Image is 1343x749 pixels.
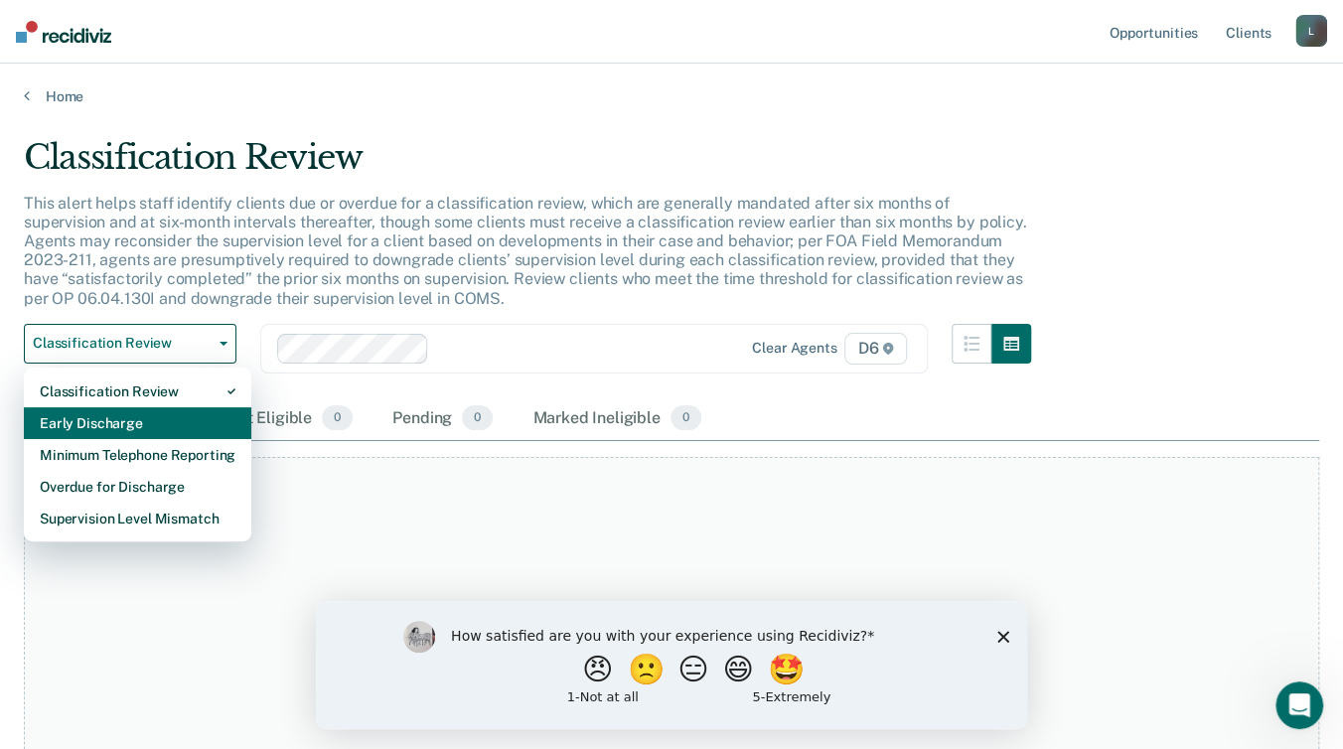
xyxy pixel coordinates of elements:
[33,335,212,352] span: Classification Review
[316,601,1027,729] iframe: Survey by Kim from Recidiviz
[24,137,1031,194] div: Classification Review
[24,324,236,364] button: Classification Review
[16,21,111,43] img: Recidiviz
[40,375,235,407] div: Classification Review
[671,405,701,431] span: 0
[388,397,497,441] div: Pending0
[40,439,235,471] div: Minimum Telephone Reporting
[24,87,1319,105] a: Home
[844,333,907,365] span: D6
[1275,681,1323,729] iframe: Intercom live chat
[40,503,235,534] div: Supervision Level Mismatch
[197,397,357,441] div: Almost Eligible0
[1295,15,1327,47] button: L
[462,405,493,431] span: 0
[24,194,1026,308] p: This alert helps staff identify clients due or overdue for a classification review, which are gen...
[40,471,235,503] div: Overdue for Discharge
[752,340,836,357] div: Clear agents
[528,397,705,441] div: Marked Ineligible0
[40,407,235,439] div: Early Discharge
[322,405,353,431] span: 0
